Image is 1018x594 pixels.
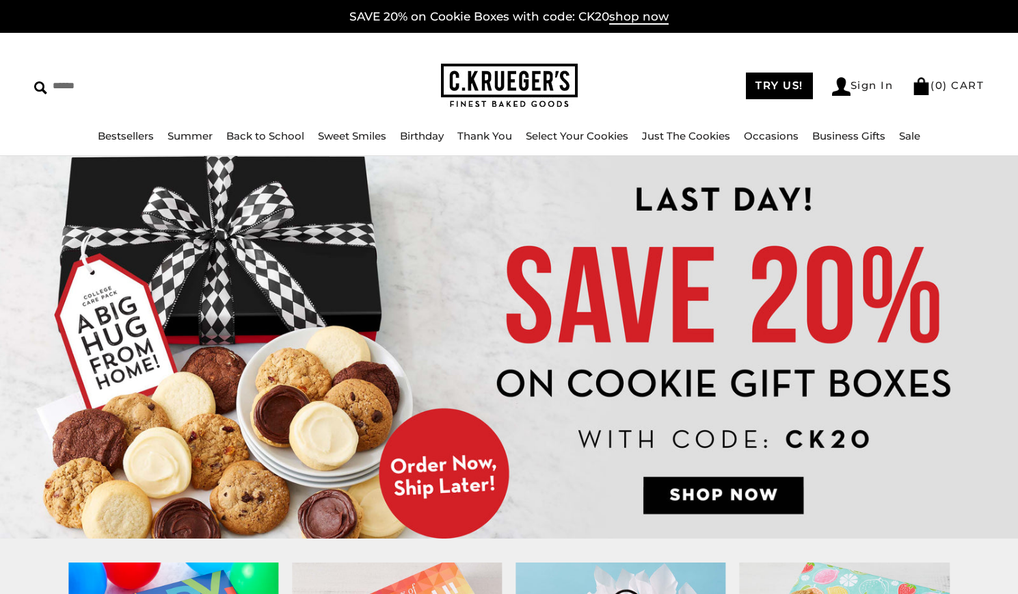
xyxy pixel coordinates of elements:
[746,73,813,99] a: TRY US!
[899,129,920,142] a: Sale
[526,129,628,142] a: Select Your Cookies
[34,81,47,94] img: Search
[226,129,304,142] a: Back to School
[912,79,984,92] a: (0) CART
[168,129,213,142] a: Summer
[609,10,669,25] span: shop now
[457,129,512,142] a: Thank You
[318,129,386,142] a: Sweet Smiles
[642,129,730,142] a: Just The Cookies
[832,77,894,96] a: Sign In
[935,79,943,92] span: 0
[98,129,154,142] a: Bestsellers
[832,77,850,96] img: Account
[34,75,258,96] input: Search
[912,77,930,95] img: Bag
[744,129,799,142] a: Occasions
[349,10,669,25] a: SAVE 20% on Cookie Boxes with code: CK20shop now
[812,129,885,142] a: Business Gifts
[400,129,444,142] a: Birthday
[441,64,578,108] img: C.KRUEGER'S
